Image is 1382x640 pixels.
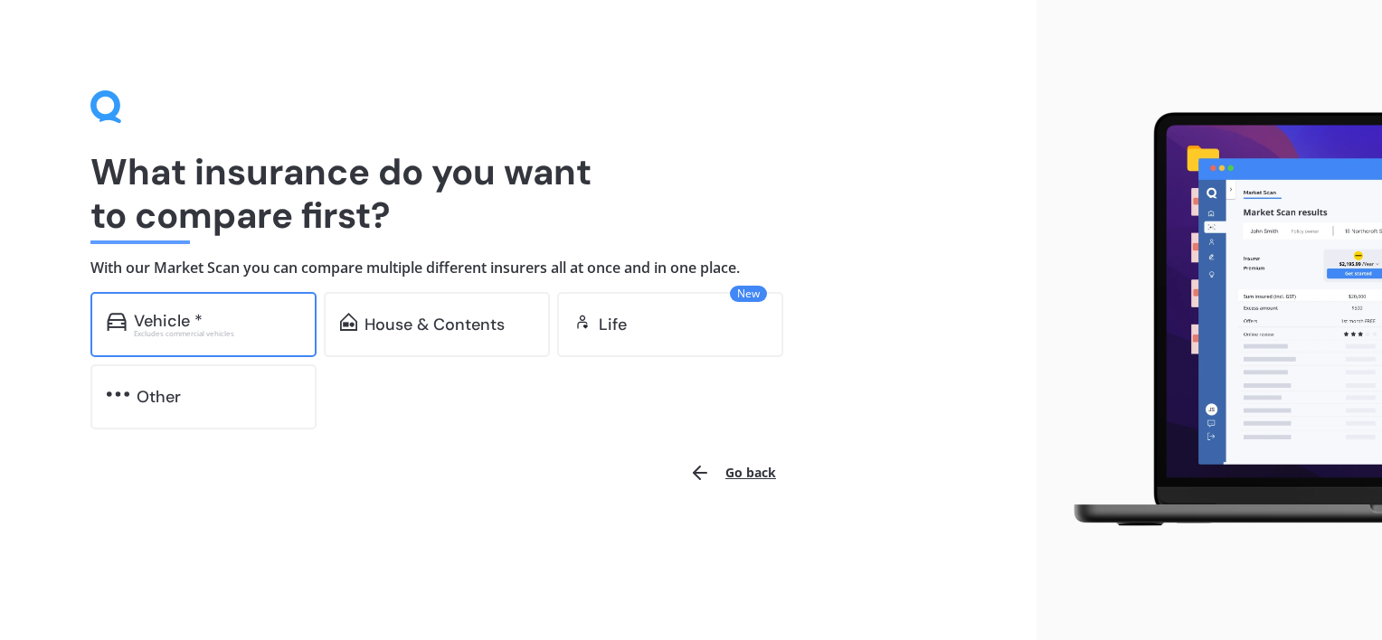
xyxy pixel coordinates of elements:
span: New [730,286,767,302]
img: other.81dba5aafe580aa69f38.svg [107,385,129,403]
img: car.f15378c7a67c060ca3f3.svg [107,313,127,331]
div: Other [137,388,181,406]
div: Excludes commercial vehicles [134,330,300,337]
div: House & Contents [364,315,505,334]
h1: What insurance do you want to compare first? [90,150,946,237]
div: Vehicle * [134,312,203,330]
img: laptop.webp [1051,103,1382,537]
div: Life [599,315,627,334]
img: life.f720d6a2d7cdcd3ad642.svg [573,313,592,331]
img: home-and-contents.b802091223b8502ef2dd.svg [340,313,357,331]
button: Go back [678,451,787,494]
h4: With our Market Scan you can compare multiple different insurers all at once and in one place. [90,259,946,278]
